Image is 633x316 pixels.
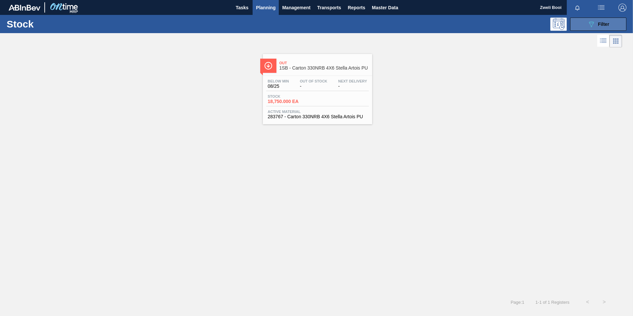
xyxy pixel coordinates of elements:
img: TNhmsLtSVTkK8tSr43FrP2fwEKptu5GPRR3wAAAABJRU5ErkJggg== [9,5,40,11]
span: - [300,84,327,89]
span: Out Of Stock [300,79,327,83]
span: Master Data [372,4,398,12]
div: Programming: no user selected [550,18,567,31]
span: 08/25 [268,84,289,89]
button: Notifications [567,3,588,12]
a: ÍconeOut1SB - Carton 330NRB 4X6 Stella Artois PUBelow Min08/25Out Of Stock-Next Delivery-Stock18,... [258,49,375,124]
button: > [596,294,612,310]
div: List Vision [597,35,609,47]
span: Tasks [235,4,249,12]
span: Stock [268,94,314,98]
img: Ícone [264,62,272,70]
button: < [579,294,596,310]
span: 18,750.000 EA [268,99,314,104]
img: userActions [597,4,605,12]
span: 1 - 1 of 1 Registers [534,300,569,305]
span: 283767 - Carton 330NRB 4X6 Stella Artois PU [268,114,367,119]
div: Card Vision [609,35,622,47]
span: Transports [317,4,341,12]
span: Next Delivery [338,79,367,83]
h1: Stock [7,20,106,28]
span: Active Material [268,110,367,114]
span: Management [282,4,311,12]
img: Logout [618,4,626,12]
span: - [338,84,367,89]
span: Page : 1 [511,300,524,305]
span: Planning [256,4,275,12]
span: Out [279,61,369,65]
span: Filter [598,22,609,27]
span: 1SB - Carton 330NRB 4X6 Stella Artois PU [279,66,369,71]
button: Filter [570,18,626,31]
span: Reports [348,4,365,12]
span: Below Min [268,79,289,83]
